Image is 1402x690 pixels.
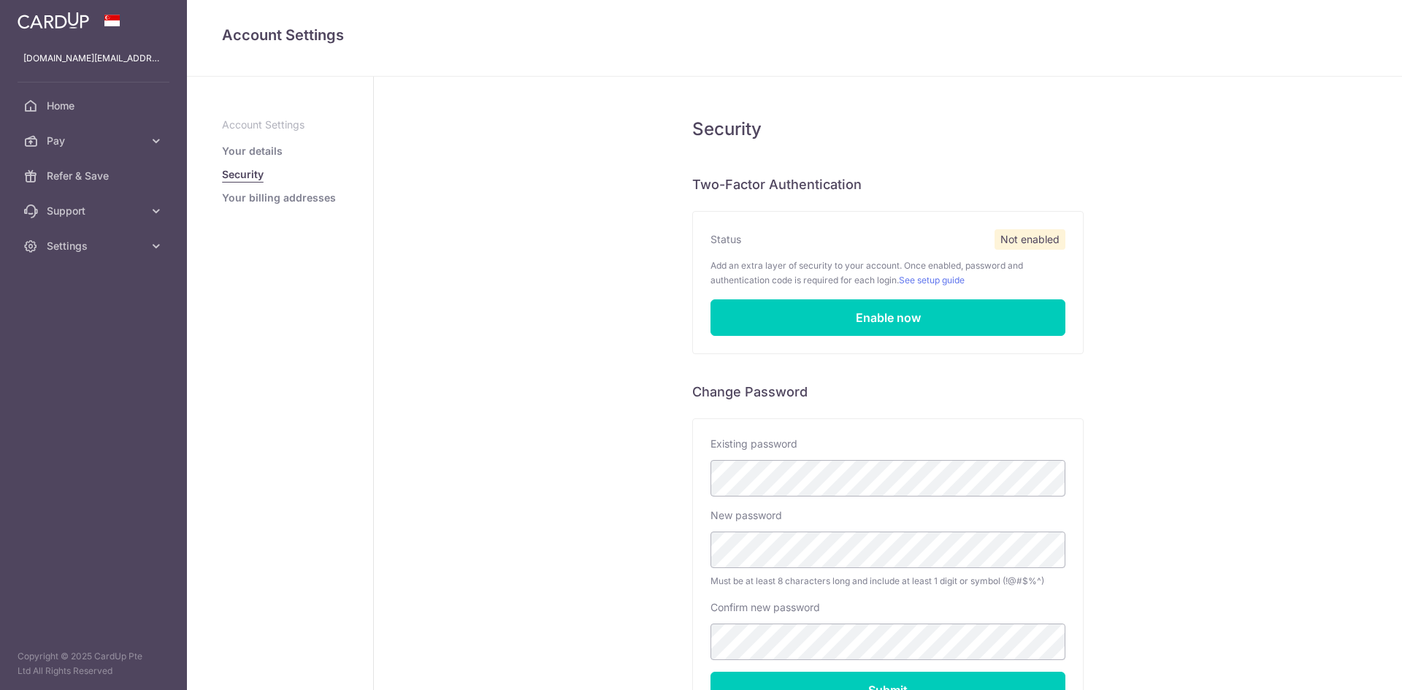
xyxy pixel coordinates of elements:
span: Not enabled [995,229,1065,250]
span: Pay [47,134,143,148]
span: Help [129,10,159,23]
p: [DOMAIN_NAME][EMAIL_ADDRESS][DOMAIN_NAME] [23,51,164,66]
label: Status [710,232,741,247]
span: Must be at least 8 characters long and include at least 1 digit or symbol (!@#$%^) [710,574,1065,589]
a: See setup guide [899,275,965,285]
p: Account Settings [222,118,338,132]
p: Add an extra layer of security to your account. Once enabled, password and authentication code is... [710,258,1065,288]
a: Security [222,167,264,182]
h5: Security [692,118,1084,141]
a: Enable now [710,299,1065,336]
a: Your details [222,144,283,158]
h6: Two-Factor Authentication [692,176,1084,193]
label: Confirm new password [710,600,820,615]
img: CardUp [18,12,89,29]
span: Refer & Save [47,169,143,183]
span: Support [47,204,143,218]
span: Settings [47,239,143,253]
span: Home [47,99,143,113]
a: Your billing addresses [222,191,336,205]
label: New password [710,508,782,523]
label: Existing password [710,437,797,451]
h4: Account Settings [222,23,1367,47]
h6: Change Password [692,383,1084,401]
